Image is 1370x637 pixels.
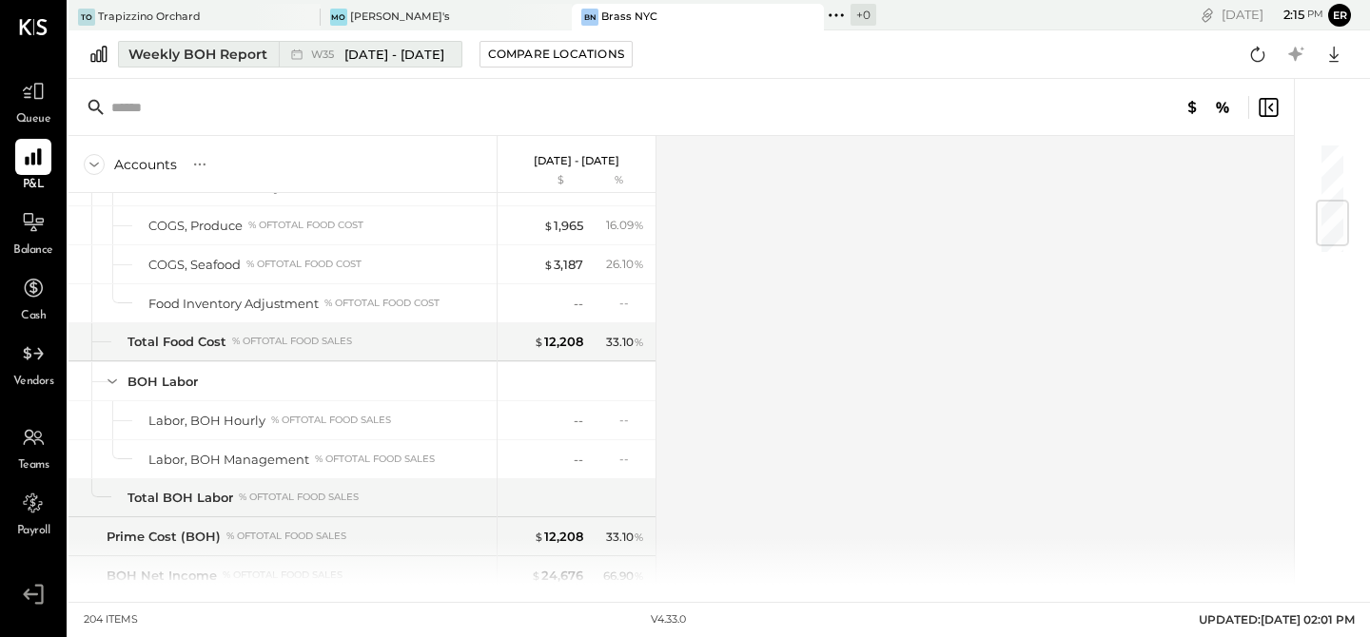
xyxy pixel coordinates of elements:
[1,204,66,260] a: Balance
[23,177,45,194] span: P&L
[606,256,644,273] div: 26.10
[271,414,391,427] div: % of Total Food Sales
[232,335,352,348] div: % of Total Food Sales
[118,41,462,68] button: Weekly BOH Report W35[DATE] - [DATE]
[1328,4,1351,27] button: er
[534,529,544,544] span: $
[534,334,544,349] span: $
[128,45,267,64] div: Weekly BOH Report
[16,111,51,128] span: Queue
[21,308,46,325] span: Cash
[246,258,362,271] div: % of Total Food Cost
[1198,5,1217,25] div: copy link
[148,295,319,313] div: Food Inventory Adjustment
[13,242,53,260] span: Balance
[651,612,686,627] div: v 4.33.0
[634,217,644,232] span: %
[601,10,657,25] div: Brass NYC
[239,491,359,504] div: % of Total Food Sales
[543,218,554,233] span: $
[606,217,644,234] div: 16.09
[148,217,243,235] div: COGS, Produce
[634,568,644,583] span: %
[851,4,876,26] div: + 0
[531,568,541,583] span: $
[114,155,177,174] div: Accounts
[17,523,50,540] span: Payroll
[1307,8,1323,21] span: pm
[1,139,66,194] a: P&L
[315,453,435,466] div: % of Total Food Sales
[619,412,644,428] div: --
[223,569,342,582] div: % of Total Food Sales
[311,49,340,60] span: W35
[350,10,450,25] div: [PERSON_NAME]'s
[248,219,363,232] div: % of Total Food Cost
[324,297,440,310] div: % of Total Food Cost
[543,257,554,272] span: $
[330,9,347,26] div: Mo
[344,46,444,64] span: [DATE] - [DATE]
[226,530,346,543] div: % of Total Food Sales
[1,270,66,325] a: Cash
[606,529,644,546] div: 33.10
[1222,6,1323,24] div: [DATE]
[127,373,198,391] div: BOH Labor
[148,451,309,469] div: Labor, BOH Management
[78,9,95,26] div: TO
[588,173,650,188] div: %
[479,41,633,68] button: Compare Locations
[127,489,233,507] div: Total BOH Labor
[581,9,598,26] div: BN
[84,612,138,627] div: 204 items
[619,295,644,311] div: --
[534,528,583,546] div: 12,208
[127,333,226,351] div: Total Food Cost
[98,10,201,25] div: Trapizzino Orchard
[634,529,644,544] span: %
[1199,612,1355,627] span: UPDATED: [DATE] 02:01 PM
[1,336,66,391] a: Vendors
[543,217,583,235] div: 1,965
[574,295,583,313] div: --
[507,173,583,188] div: $
[606,334,644,351] div: 33.10
[534,333,583,351] div: 12,208
[574,451,583,469] div: --
[534,154,619,167] p: [DATE] - [DATE]
[1,485,66,540] a: Payroll
[488,46,624,62] div: Compare Locations
[619,451,644,467] div: --
[107,528,221,546] div: Prime Cost (BOH)
[574,412,583,430] div: --
[540,179,551,194] span: $
[107,567,217,585] div: BOH Net Income
[1266,6,1304,24] span: 2 : 15
[634,334,644,349] span: %
[18,457,49,474] span: Teams
[543,256,583,274] div: 3,187
[148,412,265,430] div: Labor, BOH Hourly
[603,568,644,585] div: 66.90
[148,256,241,274] div: COGS, Seafood
[13,374,54,391] span: Vendors
[1,419,66,474] a: Teams
[1,73,66,128] a: Queue
[634,256,644,271] span: %
[531,567,583,585] div: 24,676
